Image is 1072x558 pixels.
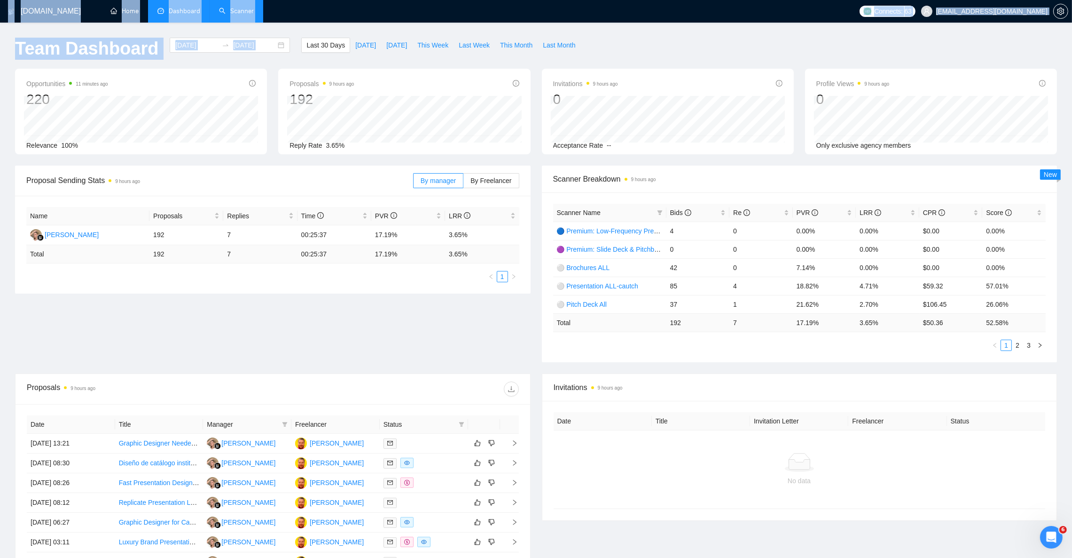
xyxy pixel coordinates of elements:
span: right [504,519,518,526]
time: 11 minutes ago [76,81,108,87]
td: 0 [729,240,793,258]
img: JN [295,536,307,548]
td: Graphic Designer for Canva Presentation Templates [115,513,203,533]
th: Status [947,412,1045,430]
a: Graphic Designer for Canva Presentation Templates [119,518,271,526]
div: [PERSON_NAME] [310,458,364,468]
div: No data [561,476,1038,486]
a: JN[PERSON_NAME] [295,518,364,526]
span: left [488,274,494,279]
span: PVR [375,212,397,220]
button: like [472,517,483,528]
span: info-circle [812,209,818,216]
li: 1 [497,271,508,282]
td: $ 50.36 [919,313,983,332]
div: [PERSON_NAME] [310,537,364,547]
button: This Month [495,38,538,53]
span: 3.65% [326,142,345,149]
span: Proposals [153,211,212,221]
td: Diseño de catálogo institucional, brochure y presentación corporativa [115,454,203,473]
time: 9 hours ago [598,385,623,391]
a: VZ[PERSON_NAME] [207,498,275,506]
button: Last 30 Days [301,38,350,53]
time: 9 hours ago [70,386,95,391]
button: download [504,382,519,397]
span: eye [404,519,410,525]
span: mail [387,519,393,525]
td: [DATE] 08:30 [27,454,115,473]
td: 52.58 % [982,313,1046,332]
td: 85 [666,277,730,295]
span: info-circle [464,212,470,219]
img: gigradar-bm.png [214,502,221,509]
li: Previous Page [485,271,497,282]
span: eye [421,539,427,545]
td: Graphic Designer Needed for Brochure Design [115,434,203,454]
div: [PERSON_NAME] [310,478,364,488]
img: VZ [207,536,219,548]
button: left [485,271,497,282]
img: JN [295,457,307,469]
span: like [474,479,481,486]
span: Score [986,209,1011,216]
td: 1 [729,295,793,313]
td: 0 [729,258,793,277]
a: ⚪ Brochures ALL [557,264,610,271]
td: $0.00 [919,258,983,277]
button: Last Month [538,38,580,53]
td: 4 [666,222,730,240]
a: JN[PERSON_NAME] [295,459,364,466]
td: 0.00% [982,258,1046,277]
img: JN [295,517,307,528]
td: Total [553,313,666,332]
div: [PERSON_NAME] [310,438,364,448]
img: JN [295,477,307,489]
time: 9 hours ago [593,81,618,87]
span: right [504,479,518,486]
span: Scanner Name [557,209,601,216]
td: 0.00% [856,240,919,258]
span: dislike [488,459,495,467]
span: By Freelancer [470,177,511,184]
span: Replies [227,211,286,221]
td: 192 [149,245,223,263]
img: upwork-logo.png [864,8,871,15]
td: Luxury Brand Presentation Designer (Frillstyle & Al Sirr Decks) [115,533,203,552]
img: VZ [30,229,42,241]
img: gigradar-bm.png [214,522,221,528]
span: like [474,439,481,447]
div: 0 [553,90,618,108]
a: Fast Presentation Designer Needed for North Melbourne FC Deck [119,479,311,486]
span: to [222,41,229,49]
span: eye [404,460,410,466]
span: like [474,538,481,546]
a: Graphic Designer Needed for Brochure Design [119,439,255,447]
span: left [992,343,998,348]
span: This Month [500,40,532,50]
a: 🔵 Premium: Low-Frequency Presentations [557,227,684,235]
button: right [508,271,519,282]
td: 3.65 % [856,313,919,332]
span: Proposals [290,78,354,89]
span: right [504,460,518,466]
button: dislike [486,536,497,548]
span: dollar [404,539,410,545]
img: VZ [207,477,219,489]
div: 192 [290,90,354,108]
span: 63 [905,6,912,16]
th: Date [554,412,652,430]
span: setting [1054,8,1068,15]
td: 7.14% [793,258,856,277]
span: Last Week [459,40,490,50]
span: Status [383,419,455,430]
img: gigradar-bm.png [214,462,221,469]
li: 2 [1012,340,1023,351]
span: mail [387,539,393,545]
span: Invitations [553,78,618,89]
span: info-circle [743,209,750,216]
button: dislike [486,517,497,528]
div: [PERSON_NAME] [310,497,364,508]
a: 3 [1024,340,1034,351]
td: 37 [666,295,730,313]
span: swap-right [222,41,229,49]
